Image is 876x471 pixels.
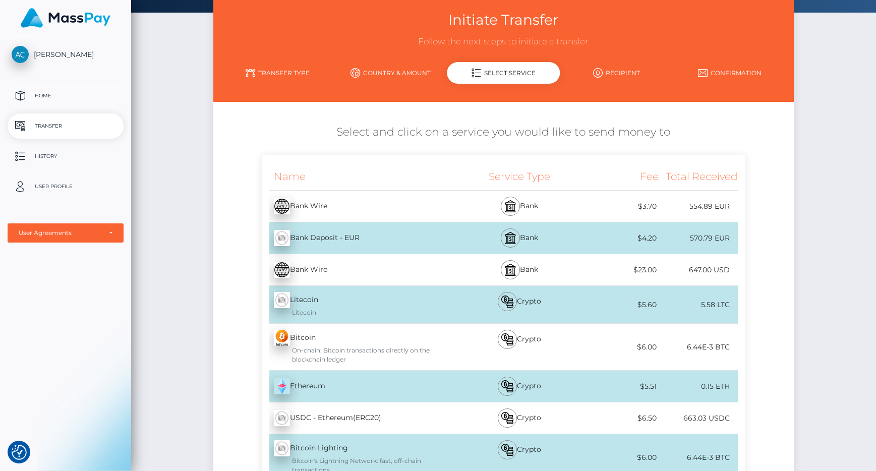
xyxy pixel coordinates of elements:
[501,380,513,392] img: bitcoin.svg
[659,293,738,316] div: 5.58 LTC
[659,446,738,469] div: 6.44E-3 BTC
[8,223,124,243] button: User Agreements
[659,336,738,359] div: 6.44E-3 BTC
[274,292,290,308] img: wMhJQYtZFAryAAAAABJRU5ErkJggg==
[274,346,460,364] div: On-chain: Bitcoin transactions directly on the blockchain ledger
[221,125,786,140] h5: Select and click on a service you would like to send money to
[8,174,124,199] a: User Profile
[262,372,460,400] div: Ethereum
[262,404,460,432] div: USDC - Ethereum(ERC20)
[659,407,738,430] div: 663.03 USDC
[501,412,513,424] img: bitcoin.svg
[579,446,658,469] div: $6.00
[501,333,513,345] img: bitcoin.svg
[274,378,290,394] img: z+HV+S+XklAdAAAAABJRU5ErkJggg==
[460,286,579,323] div: Crypto
[262,324,460,370] div: Bitcoin
[221,36,786,48] h3: Follow the next steps to initiate a transfer
[460,222,579,254] div: Bank
[579,293,658,316] div: $5.60
[460,163,579,190] div: Service Type
[12,149,120,164] p: History
[262,192,460,220] div: Bank Wire
[334,64,447,82] a: Country & Amount
[8,50,124,59] span: [PERSON_NAME]
[579,227,658,250] div: $4.20
[12,179,120,194] p: User Profile
[8,144,124,169] a: History
[501,296,513,308] img: bitcoin.svg
[12,119,120,134] p: Transfer
[8,83,124,108] a: Home
[221,10,786,30] h3: Initiate Transfer
[659,259,738,281] div: 647.00 USD
[12,88,120,103] p: Home
[12,445,27,460] img: Revisit consent button
[447,62,560,84] div: Select Service
[501,444,513,456] img: bitcoin.svg
[579,375,658,398] div: $5.51
[262,256,460,284] div: Bank Wire
[579,407,658,430] div: $6.50
[274,330,290,346] img: zxlM9hkiQ1iKKYMjuOruv9zc3NfAFPM+lQmnX+Hwj+0b3s+QqDAAAAAElFTkSuQmCC
[659,163,738,190] div: Total Received
[274,410,290,426] img: wMhJQYtZFAryAAAAABJRU5ErkJggg==
[504,264,516,276] img: bank.svg
[659,195,738,218] div: 554.89 EUR
[579,163,658,190] div: Fee
[12,445,27,460] button: Consent Preferences
[274,440,290,456] img: wMhJQYtZFAryAAAAABJRU5ErkJggg==
[21,8,110,28] img: MassPay
[460,254,579,285] div: Bank
[504,200,516,212] img: bank.svg
[262,163,460,190] div: Name
[659,375,738,398] div: 0.15 ETH
[460,371,579,402] div: Crypto
[221,64,334,82] a: Transfer Type
[460,402,579,434] div: Crypto
[274,308,460,317] div: Litecoin
[579,259,658,281] div: $23.00
[460,324,579,370] div: Crypto
[659,227,738,250] div: 570.79 EUR
[560,64,673,82] a: Recipient
[579,195,658,218] div: $3.70
[274,230,290,246] img: wMhJQYtZFAryAAAAABJRU5ErkJggg==
[262,286,460,323] div: Litecoin
[460,191,579,222] div: Bank
[274,198,290,214] img: E16AAAAAElFTkSuQmCC
[262,224,460,252] div: Bank Deposit - EUR
[673,64,786,82] a: Confirmation
[19,229,101,237] div: User Agreements
[274,262,290,278] img: E16AAAAAElFTkSuQmCC
[8,113,124,139] a: Transfer
[579,336,658,359] div: $6.00
[504,232,516,244] img: bank.svg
